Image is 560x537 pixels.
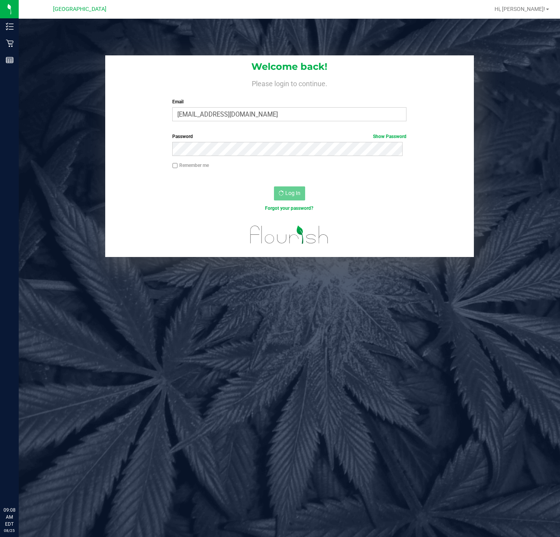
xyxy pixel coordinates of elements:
img: flourish_logo.svg [243,220,336,250]
span: Log In [285,190,300,196]
span: Password [172,134,193,139]
span: Hi, [PERSON_NAME]! [495,6,545,12]
label: Remember me [172,162,209,169]
p: 09:08 AM EDT [4,507,15,528]
span: [GEOGRAPHIC_DATA] [53,6,106,12]
h1: Welcome back! [105,62,474,72]
input: Remember me [172,163,178,168]
label: Email [172,98,406,105]
a: Show Password [373,134,406,139]
a: Forgot your password? [265,206,313,211]
inline-svg: Reports [6,56,14,64]
h4: Please login to continue. [105,78,474,87]
inline-svg: Retail [6,39,14,47]
button: Log In [274,186,305,200]
p: 08/25 [4,528,15,533]
inline-svg: Inventory [6,23,14,30]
